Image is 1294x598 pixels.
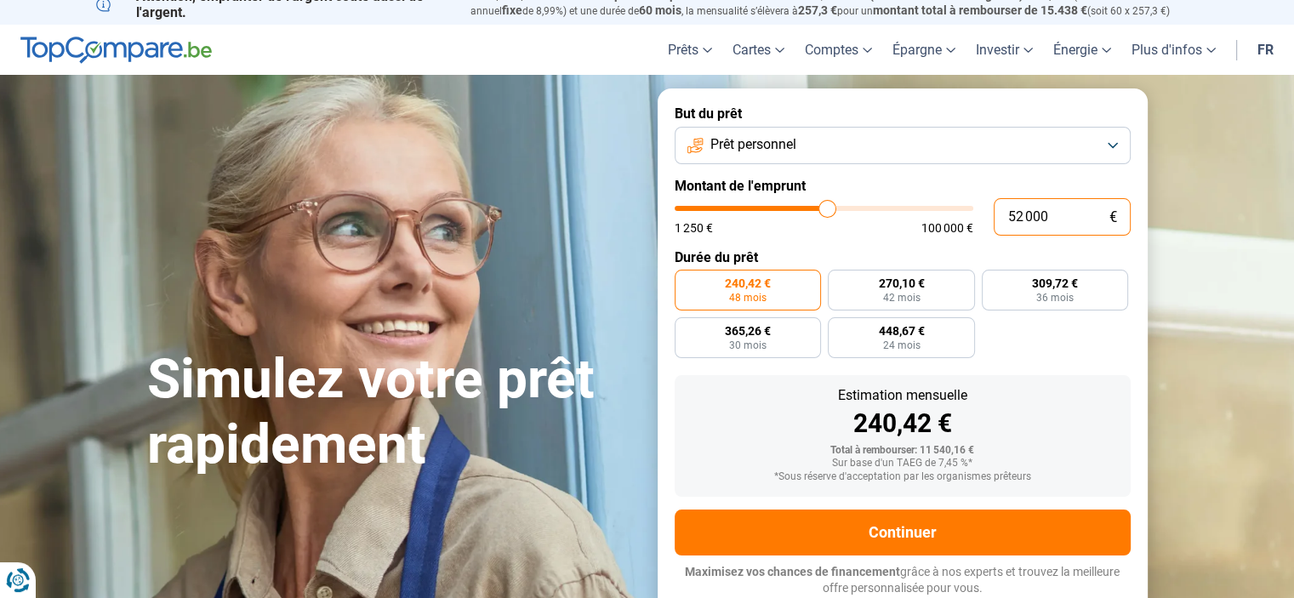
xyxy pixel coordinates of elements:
span: 270,10 € [878,277,924,289]
h1: Simulez votre prêt rapidement [147,347,637,478]
span: 448,67 € [878,325,924,337]
span: 60 mois [639,3,681,17]
span: montant total à rembourser de 15.438 € [873,3,1087,17]
a: Énergie [1043,25,1121,75]
span: Prêt personnel [710,135,796,154]
button: Prêt personnel [675,127,1131,164]
label: Durée du prêt [675,249,1131,265]
span: Maximisez vos chances de financement [685,565,900,578]
div: 240,42 € [688,411,1117,436]
span: 240,42 € [725,277,771,289]
a: Prêts [658,25,722,75]
span: 48 mois [729,293,767,303]
a: Comptes [795,25,882,75]
a: fr [1247,25,1284,75]
span: 24 mois [882,340,920,350]
label: Montant de l'emprunt [675,178,1131,194]
p: grâce à nos experts et trouvez la meilleure offre personnalisée pour vous. [675,564,1131,597]
span: € [1109,210,1117,225]
div: Sur base d'un TAEG de 7,45 %* [688,458,1117,470]
img: TopCompare [20,37,212,64]
div: *Sous réserve d'acceptation par les organismes prêteurs [688,471,1117,483]
span: 365,26 € [725,325,771,337]
span: 30 mois [729,340,767,350]
span: fixe [502,3,522,17]
span: 42 mois [882,293,920,303]
span: 309,72 € [1032,277,1078,289]
label: But du prêt [675,105,1131,122]
a: Investir [966,25,1043,75]
span: 36 mois [1036,293,1074,303]
span: 1 250 € [675,222,713,234]
a: Épargne [882,25,966,75]
a: Plus d'infos [1121,25,1226,75]
div: Estimation mensuelle [688,389,1117,402]
a: Cartes [722,25,795,75]
button: Continuer [675,510,1131,555]
div: Total à rembourser: 11 540,16 € [688,445,1117,457]
span: 257,3 € [798,3,837,17]
span: 100 000 € [921,222,973,234]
